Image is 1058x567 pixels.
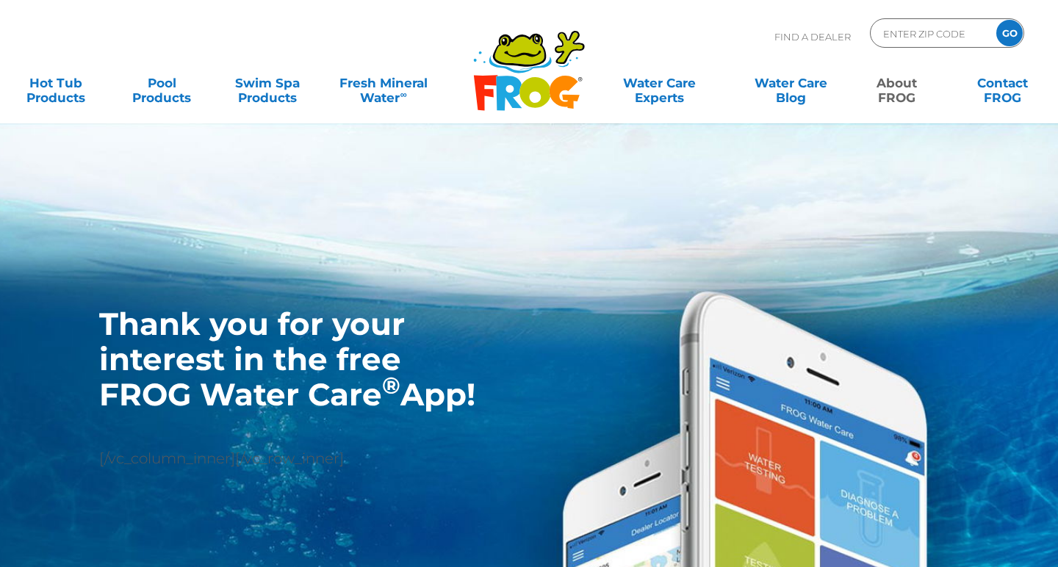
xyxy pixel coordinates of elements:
a: PoolProducts [120,68,203,98]
a: AboutFROG [855,68,938,98]
a: Swim SpaProducts [226,68,309,98]
input: GO [996,20,1023,46]
a: Water CareExperts [592,68,726,98]
a: Water CareBlog [749,68,832,98]
h1: Thank you for your interest in the free FROG Water Care App! [99,306,484,412]
a: Fresh MineralWater∞ [332,68,435,98]
div: [/vc_column_inner][/vc_row_inner] [99,306,484,470]
p: Find A Dealer [774,18,851,55]
sup: ∞ [400,89,406,100]
input: Zip Code Form [882,23,981,44]
a: ContactFROG [961,68,1043,98]
sup: ® [382,372,400,400]
a: Hot TubProducts [15,68,97,98]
